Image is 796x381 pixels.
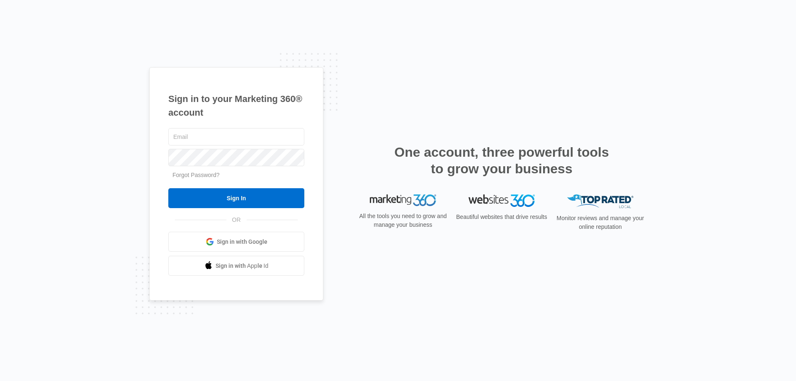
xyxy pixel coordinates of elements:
[168,188,304,208] input: Sign In
[567,194,633,208] img: Top Rated Local
[370,194,436,206] img: Marketing 360
[168,128,304,146] input: Email
[455,213,548,221] p: Beautiful websites that drive results
[217,238,267,246] span: Sign in with Google
[554,214,647,231] p: Monitor reviews and manage your online reputation
[357,212,449,229] p: All the tools you need to grow and manage your business
[468,194,535,206] img: Websites 360
[168,92,304,119] h1: Sign in to your Marketing 360® account
[216,262,269,270] span: Sign in with Apple Id
[168,256,304,276] a: Sign in with Apple Id
[392,144,612,177] h2: One account, three powerful tools to grow your business
[226,216,247,224] span: OR
[168,232,304,252] a: Sign in with Google
[172,172,220,178] a: Forgot Password?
